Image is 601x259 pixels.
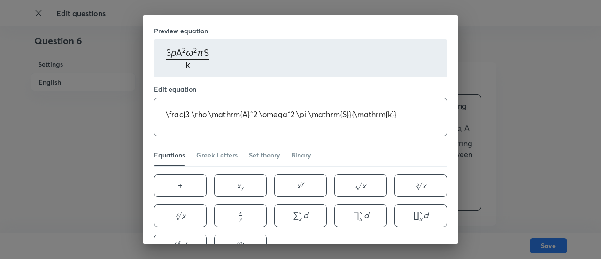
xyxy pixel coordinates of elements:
span: ∫ [174,240,177,251]
span: ​ [209,48,210,62]
span: x [297,180,301,191]
span: π [197,47,203,58]
span: x [299,215,301,222]
span: ρ [171,47,176,58]
span: x [359,215,362,222]
span: ​ [180,241,181,248]
span: d [424,210,428,220]
span: ​ [244,187,245,188]
div: Greek Letters [196,150,238,160]
span: d [364,210,369,220]
span: S [204,47,209,58]
span: k [185,59,190,71]
span: ± [178,180,183,191]
span: ​ [186,212,187,219]
h6: Edit equation [154,85,447,94]
div: Binary [291,150,311,160]
span: n [239,239,242,246]
span: 3 [166,47,171,58]
span: ) [242,240,245,251]
span: x [362,180,366,191]
span: y [301,180,304,187]
a: Greek Letters [196,144,238,166]
span: x [182,210,186,221]
span: ​ [426,182,427,188]
span: ​ [423,212,424,219]
span: A [176,47,182,58]
span: ​ [362,212,363,219]
a: Binary [291,144,311,166]
span: 2 [182,46,185,55]
span: x [237,180,241,191]
span: x [239,209,242,216]
span: ​ [366,182,367,188]
div: Set theory [249,150,280,160]
span: s [178,238,180,245]
textarea: \frac{3 \rho \mathrm{A}^2 \omega^2 \pi \mathrm{S}}{\mathrm{k}} [154,98,447,136]
span: y [241,184,244,191]
a: Set theory [249,144,280,166]
span: ω [186,47,193,58]
span: d [303,210,308,220]
div: Equations [154,150,185,160]
h6: Preview equation [154,26,447,36]
span: s [299,209,301,216]
span: y [239,215,242,222]
span: x [422,180,426,191]
a: Equations [154,144,185,166]
span: ∐ [413,210,419,220]
span: ​ [242,212,243,218]
span: ( [237,240,239,251]
span: s [359,209,362,216]
span: ∏ [353,210,359,220]
span: x [419,215,422,222]
span: s [419,209,422,216]
span: d [182,240,186,251]
span: 2 [193,46,197,55]
span: ​ [302,212,303,219]
span: ∑ [293,210,299,220]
